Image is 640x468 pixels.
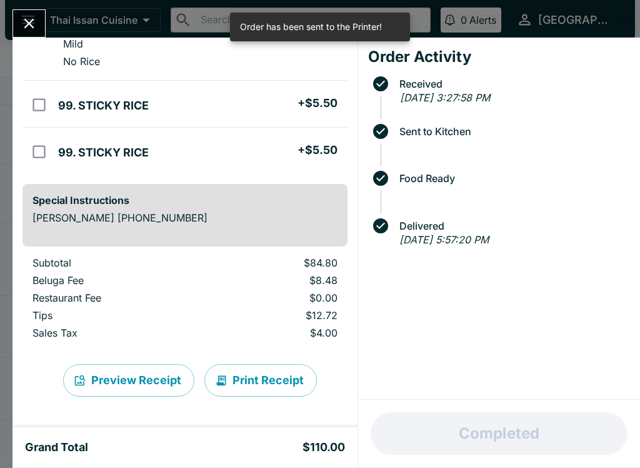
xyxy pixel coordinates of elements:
em: [DATE] 3:27:58 PM [400,91,490,104]
span: Delivered [393,220,630,231]
p: $0.00 [216,292,337,304]
p: Mild [63,38,83,50]
h4: Order Activity [368,48,630,66]
p: Sales Tax [32,327,196,339]
p: $4.00 [216,327,337,339]
span: Received [393,78,630,89]
span: Sent to Kitchen [393,126,630,137]
button: Print Receipt [204,364,317,397]
p: $84.80 [216,257,337,269]
h5: 99. STICKY RICE [58,145,149,160]
p: Beluga Fee [32,274,196,287]
p: Subtotal [32,257,196,269]
h5: + $5.50 [297,143,337,158]
button: Close [13,10,45,37]
p: Restaurant Fee [32,292,196,304]
h5: $110.00 [302,440,345,455]
table: orders table [22,257,347,344]
p: No Rice [63,55,100,68]
div: Order has been sent to the Printer! [240,16,382,38]
h6: Special Instructions [32,194,337,206]
button: Preview Receipt [63,364,194,397]
p: [PERSON_NAME] [PHONE_NUMBER] [32,211,337,224]
p: $8.48 [216,274,337,287]
em: [DATE] 5:57:20 PM [399,233,489,246]
h5: + $5.50 [297,96,337,111]
p: $12.72 [216,309,337,322]
h5: Grand Total [25,440,88,455]
p: Tips [32,309,196,322]
span: Food Ready [393,173,630,184]
h5: 99. STICKY RICE [58,98,149,113]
